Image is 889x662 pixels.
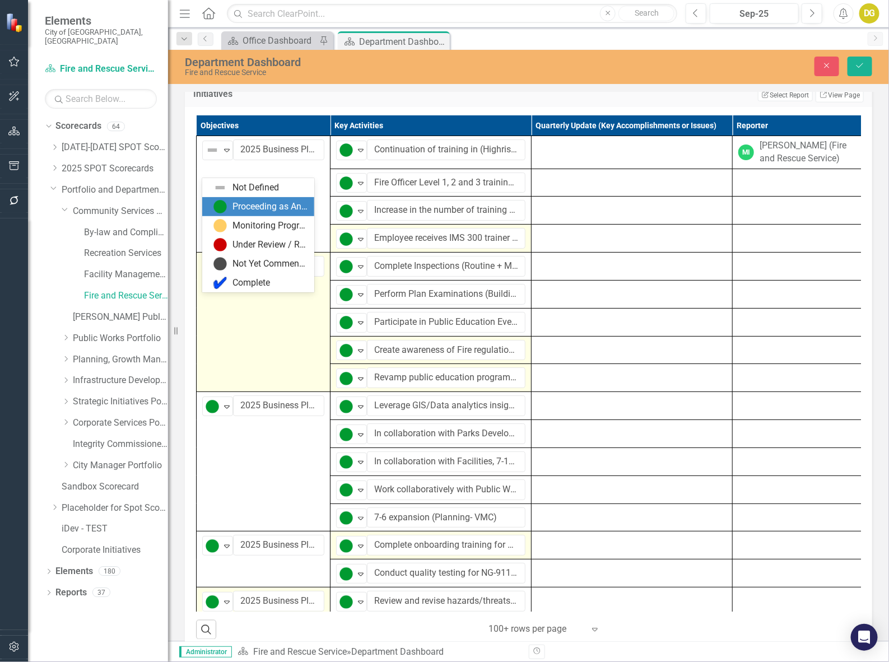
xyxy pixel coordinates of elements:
[351,646,444,657] div: Department Dashboard
[62,544,168,557] a: Corporate Initiatives
[367,563,525,584] input: Name
[233,395,324,416] input: Name
[227,4,677,24] input: Search ClearPoint...
[339,260,353,273] img: Proceeding as Anticipated
[233,535,324,556] input: Name
[851,624,878,651] div: Open Intercom Messenger
[213,257,227,271] img: Not Yet Commenced / On Hold
[232,258,308,271] div: Not Yet Commenced / On Hold
[73,353,168,366] a: Planning, Growth Management and Housing Delivery Portfolio
[213,181,227,194] img: Not Defined
[243,34,316,48] div: Office Dashboard
[45,14,157,27] span: Elements
[232,277,270,290] div: Complete
[206,539,219,553] img: Proceeding as Anticipated
[367,423,525,444] input: Name
[232,220,308,232] div: Monitoring Progress
[62,502,168,515] a: Placeholder for Spot Scorecards
[45,27,157,46] small: City of [GEOGRAPHIC_DATA], [GEOGRAPHIC_DATA]
[84,290,168,302] a: Fire and Rescue Service
[339,539,353,553] img: Proceeding as Anticipated
[359,35,447,49] div: Department Dashboard
[339,511,353,525] img: Proceeding as Anticipated
[367,507,525,528] input: Name
[738,144,754,160] div: MI
[107,122,125,131] div: 64
[232,181,279,194] div: Not Defined
[73,374,168,387] a: Infrastructure Development Portfolio
[339,204,353,218] img: Proceeding as Anticipated
[84,268,168,281] a: Facility Management Operations
[232,201,308,213] div: Proceeding as Anticipated
[635,8,659,17] span: Search
[339,232,353,246] img: Proceeding as Anticipated
[339,176,353,190] img: Proceeding as Anticipated
[816,88,864,102] a: View Page
[758,89,812,101] button: Select Report
[339,567,353,581] img: Proceeding as Anticipated
[62,162,168,175] a: 2025 SPOT Scorecards
[367,200,525,221] input: Name
[367,367,525,388] input: Name
[99,567,120,576] div: 180
[55,120,101,133] a: Scorecards
[367,451,525,472] input: Name
[213,200,227,213] img: Proceeding as Anticipated
[339,344,353,357] img: Proceeding as Anticipated
[367,139,525,160] input: Name
[760,139,860,165] div: [PERSON_NAME] (Fire and Rescue Service)
[206,143,219,157] img: Not Defined
[185,56,566,68] div: Department Dashboard
[6,12,25,32] img: ClearPoint Strategy
[179,646,232,658] span: Administrator
[55,586,87,599] a: Reports
[45,63,157,76] a: Fire and Rescue Service
[73,395,168,408] a: Strategic Initiatives Portfolio
[367,284,525,305] input: Name
[62,481,168,493] a: Sandbox Scorecard
[73,311,168,324] a: [PERSON_NAME] Public Libraries
[253,646,347,657] a: Fire and Rescue Service
[367,173,525,193] input: Name
[73,438,168,451] a: Integrity Commissioner & Lobbyist Registrar
[367,340,525,361] input: Name
[367,535,525,556] input: Name
[339,372,353,385] img: Proceeding as Anticipated
[233,139,324,160] input: Name
[84,226,168,239] a: By-law and Compliance, Licensing and Permit Services
[339,483,353,497] img: Proceeding as Anticipated
[62,523,168,535] a: iDev - TEST
[213,238,227,251] img: Under Review / Reassessment
[339,316,353,329] img: Proceeding as Anticipated
[339,428,353,441] img: Proceeding as Anticipated
[367,256,525,277] input: Name
[618,6,674,21] button: Search
[55,565,93,578] a: Elements
[224,34,316,48] a: Office Dashboard
[73,459,168,472] a: City Manager Portfolio
[367,395,525,416] input: Name
[62,184,168,197] a: Portfolio and Department Scorecards
[339,400,353,413] img: Proceeding as Anticipated
[62,141,168,154] a: [DATE]-[DATE] SPOT Scorecards
[339,143,353,157] img: Proceeding as Anticipated
[92,588,110,598] div: 37
[367,312,525,333] input: Name
[367,228,525,249] input: Name
[213,276,227,290] img: Complete
[367,591,525,612] input: Name
[367,479,525,500] input: Name
[73,417,168,430] a: Corporate Services Portfolio
[714,7,795,21] div: Sep-25
[339,595,353,609] img: Proceeding as Anticipated
[73,332,168,345] a: Public Works Portfolio
[45,89,157,109] input: Search Below...
[193,89,375,99] h3: Initiatives
[859,3,879,24] button: DG
[339,455,353,469] img: Proceeding as Anticipated
[84,247,168,260] a: Recreation Services
[185,68,566,77] div: Fire and Rescue Service
[73,205,168,218] a: Community Services Portfolio
[232,239,308,251] div: Under Review / Reassessment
